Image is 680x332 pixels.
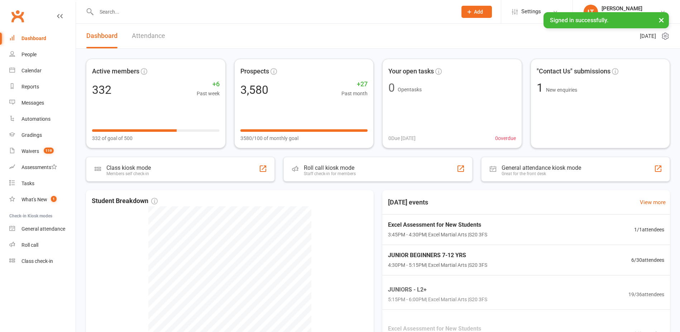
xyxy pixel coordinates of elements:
a: Roll call [9,237,76,253]
div: Tasks [21,181,34,186]
div: General attendance [21,226,65,232]
a: Calendar [9,63,76,79]
div: 0 [388,82,395,93]
div: General attendance kiosk mode [502,164,581,171]
div: Roll call [21,242,38,248]
span: Student Breakdown [92,196,158,206]
div: [PERSON_NAME] [602,5,642,12]
span: "Contact Us" submissions [537,66,610,77]
div: Calendar [21,68,42,73]
a: People [9,47,76,63]
span: Your open tasks [388,66,434,77]
div: LT [584,5,598,19]
div: Assessments [21,164,57,170]
span: Signed in successfully. [550,17,608,24]
a: Dashboard [86,24,118,48]
a: General attendance kiosk mode [9,221,76,237]
a: Clubworx [9,7,27,25]
span: 1 [537,81,546,95]
a: Messages [9,95,76,111]
span: 1 [51,196,57,202]
span: Active members [92,66,139,77]
span: 5:15PM - 6:00PM | Excel Martial Arts | S20 3FS [388,295,487,303]
a: View more [640,198,666,207]
span: 19 / 36 attendees [628,290,664,298]
button: Add [461,6,492,18]
span: 0 overdue [495,134,516,142]
a: Attendance [132,24,165,48]
a: Tasks [9,175,76,192]
span: Settings [521,4,541,20]
span: Prospects [240,66,269,77]
span: JUNIORS - L2+ [388,285,487,294]
span: [DATE] [640,32,656,40]
span: 4:30PM - 5:15PM | Excel Martial Arts | S20 3FS [388,261,487,269]
a: Automations [9,111,76,127]
div: Excel Martial Arts [602,12,642,18]
div: Dashboard [21,35,46,41]
a: Assessments [9,159,76,175]
span: Open tasks [398,87,422,92]
div: What's New [21,197,47,202]
span: Past week [197,90,220,97]
input: Search... [94,7,452,17]
a: Waivers 119 [9,143,76,159]
div: Waivers [21,148,39,154]
div: Gradings [21,132,42,138]
div: Class check-in [21,258,53,264]
a: What's New1 [9,192,76,208]
a: Class kiosk mode [9,253,76,269]
span: 332 of goal of 500 [92,134,133,142]
span: 3:45PM - 4:30PM | Excel Martial Arts | S20 3FS [388,231,487,239]
span: 119 [44,148,54,154]
h3: [DATE] events [382,196,434,209]
span: 6 / 30 attendees [631,256,664,264]
a: Gradings [9,127,76,143]
div: Class kiosk mode [106,164,151,171]
button: × [655,12,668,28]
div: Staff check-in for members [304,171,356,176]
div: Members self check-in [106,171,151,176]
a: Reports [9,79,76,95]
div: Messages [21,100,44,106]
span: 3580/100 of monthly goal [240,134,298,142]
div: 332 [92,84,111,96]
div: Great for the front desk [502,171,581,176]
div: Reports [21,84,39,90]
span: Excel Assessment for New Students [388,220,487,230]
span: Add [474,9,483,15]
span: Past month [341,90,368,97]
a: Dashboard [9,30,76,47]
span: New enquiries [546,87,577,93]
div: Roll call kiosk mode [304,164,356,171]
div: Automations [21,116,51,122]
span: +6 [197,79,220,90]
div: People [21,52,37,57]
span: JUNIOR BEGINNERS 7-12 YRS [388,251,487,260]
span: 0 Due [DATE] [388,134,416,142]
div: 3,580 [240,84,268,96]
span: 1 / 1 attendees [634,226,664,234]
span: +27 [341,79,368,90]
